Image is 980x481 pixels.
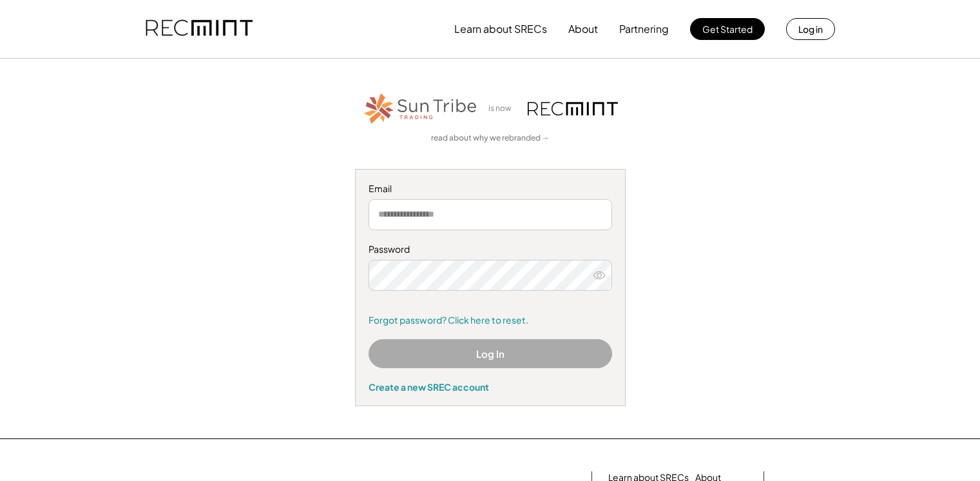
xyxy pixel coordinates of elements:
[369,339,612,368] button: Log In
[786,18,835,40] button: Log in
[369,381,612,393] div: Create a new SREC account
[431,133,550,144] a: read about why we rebranded →
[485,103,521,114] div: is now
[369,243,612,256] div: Password
[146,7,253,51] img: recmint-logotype%403x.png
[568,16,598,42] button: About
[369,182,612,195] div: Email
[363,91,479,126] img: STT_Horizontal_Logo%2B-%2BColor.png
[369,314,612,327] a: Forgot password? Click here to reset.
[528,102,618,115] img: recmint-logotype%403x.png
[454,16,547,42] button: Learn about SRECs
[619,16,669,42] button: Partnering
[690,18,765,40] button: Get Started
